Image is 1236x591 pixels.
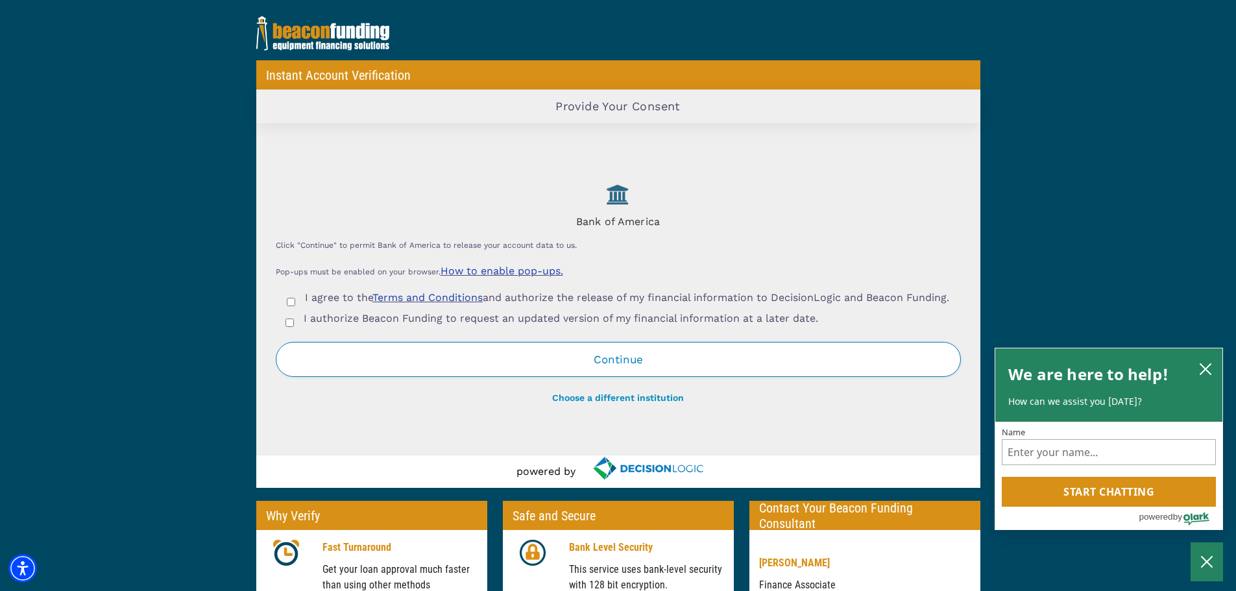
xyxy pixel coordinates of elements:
[441,265,563,277] a: How to enable pop-ups.
[8,554,37,583] div: Accessibility Menu
[1008,361,1169,387] h2: We are here to help!
[266,508,320,524] p: Why Verify
[1191,542,1223,581] button: Close Chatbox
[995,348,1223,531] div: olark chatbox
[1139,507,1222,529] a: Powered by Olark
[1173,509,1182,525] span: by
[276,342,961,377] button: Continue
[322,540,478,555] p: Fast Turnaround
[516,464,576,479] p: powered by
[552,392,684,403] a: Choose a different institution
[276,263,961,280] p: Pop-ups must be enabled on your browser.
[1002,439,1216,465] input: Name
[266,67,411,83] p: Instant Account Verification
[520,540,546,566] img: lock icon
[273,540,299,566] img: clock icon
[304,312,818,324] span: I authorize Beacon Funding to request an updated version of my financial information at a later d...
[372,291,483,304] a: Terms and Conditions
[1008,395,1209,408] p: How can we assist you [DATE]?
[513,508,596,524] p: Safe and Secure
[256,16,389,51] img: logo
[759,555,971,571] p: [PERSON_NAME]
[592,180,644,209] img: defaultFI.png
[276,209,961,228] h4: Bank of America
[555,99,680,114] h2: Provide your consent
[1002,428,1216,437] label: Name
[576,455,720,481] img: decisionLogicFooter.svg
[1002,477,1216,507] button: Start chatting
[305,291,949,304] span: I agree to the and authorize the release of my financial information to DecisionLogic and Beacon ...
[276,237,961,253] p: Click "Continue" to permit Bank of America to release your account data to us.
[569,540,724,555] p: Bank Level Security
[1139,509,1172,525] span: powered
[1195,359,1216,378] button: close chatbox
[759,500,971,531] p: Contact Your Beacon Funding Consultant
